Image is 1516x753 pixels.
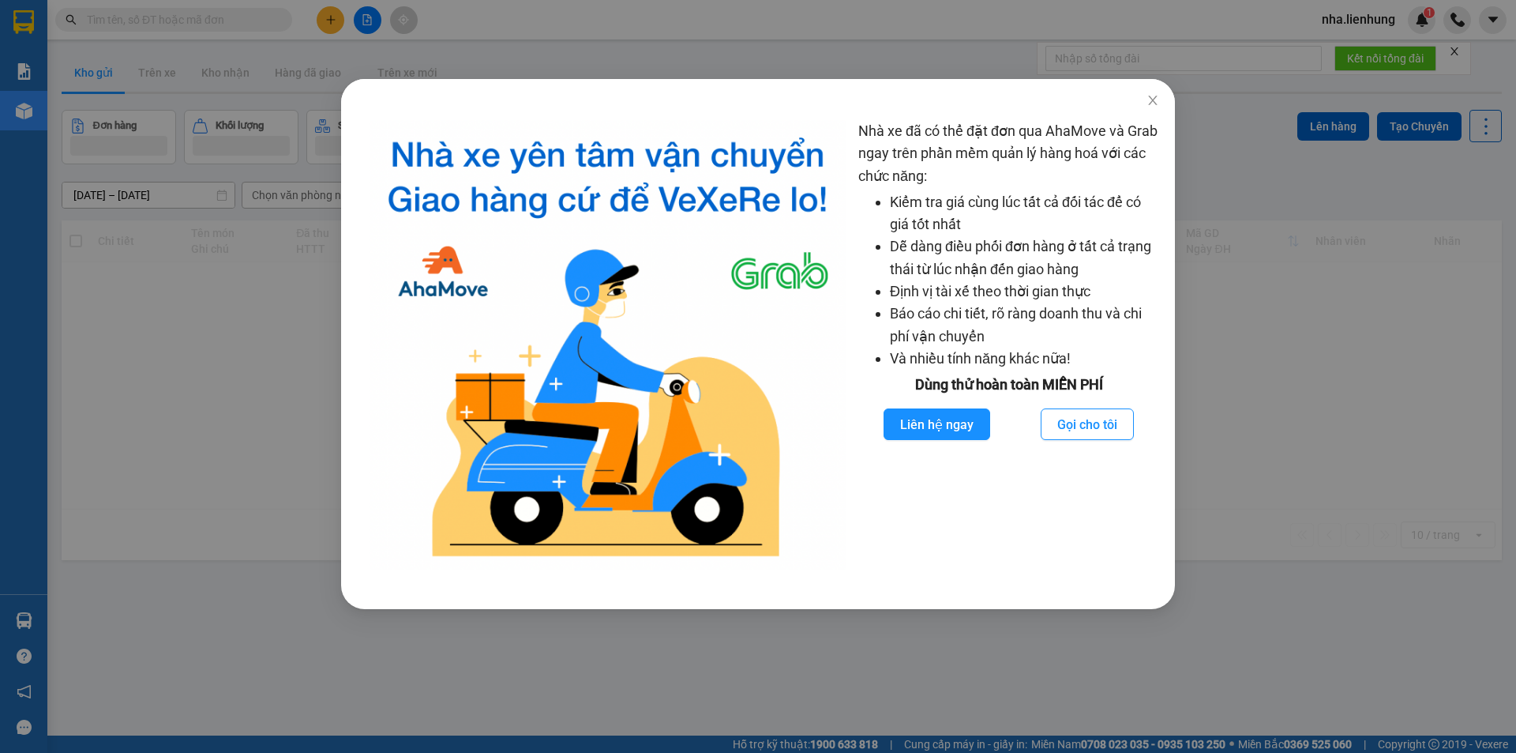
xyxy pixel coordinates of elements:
li: Dễ dàng điều phối đơn hàng ở tất cả trạng thái từ lúc nhận đến giao hàng [890,235,1159,280]
li: Định vị tài xế theo thời gian thực [890,280,1159,303]
img: logo [370,120,846,570]
span: Gọi cho tôi [1057,415,1117,435]
div: Nhà xe đã có thể đặt đơn qua AhaMove và Grab ngay trên phần mềm quản lý hàng hoá với các chức năng: [858,120,1159,570]
li: Kiểm tra giá cùng lúc tất cả đối tác để có giá tốt nhất [890,191,1159,236]
button: Close [1131,79,1175,123]
span: close [1146,94,1159,107]
button: Liên hệ ngay [884,409,990,440]
li: Báo cáo chi tiết, rõ ràng doanh thu và chi phí vận chuyển [890,303,1159,348]
li: Và nhiều tính năng khác nữa! [890,348,1159,370]
button: Gọi cho tôi [1041,409,1134,440]
div: Dùng thử hoàn toàn MIỄN PHÍ [858,374,1159,396]
span: Liên hệ ngay [900,415,974,435]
